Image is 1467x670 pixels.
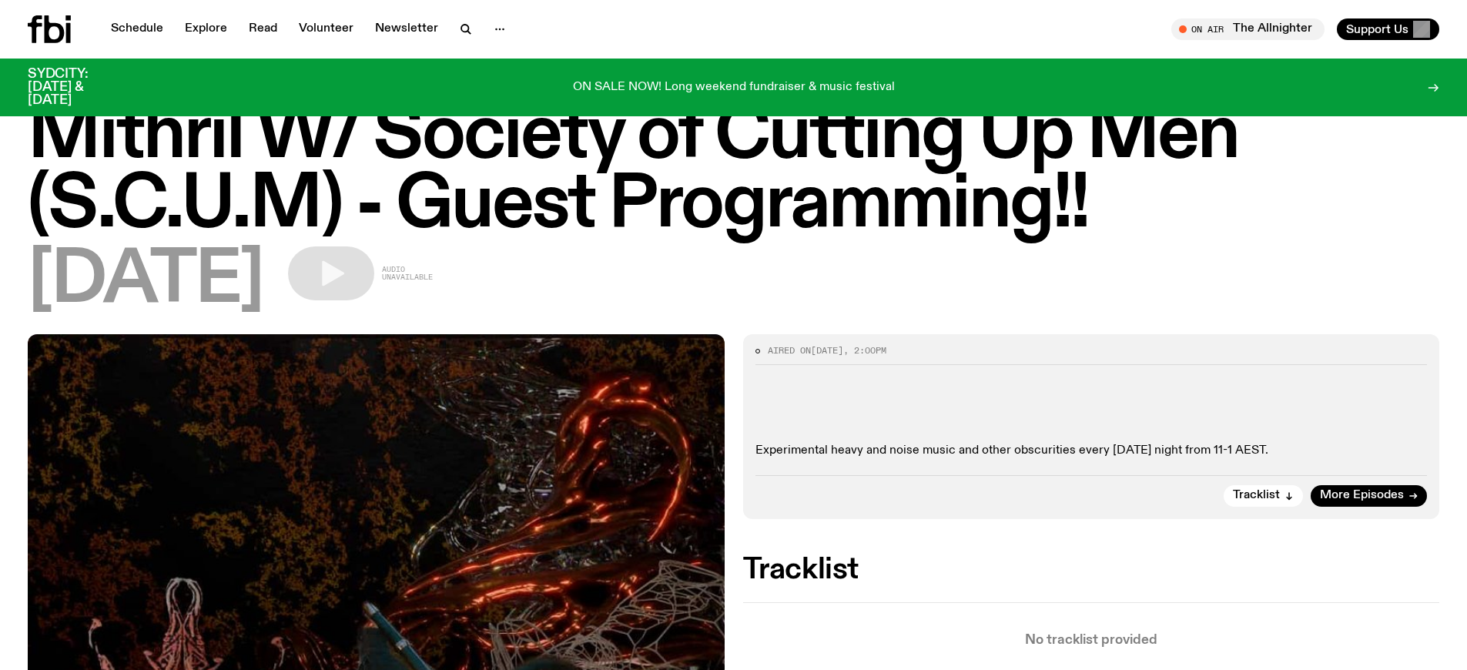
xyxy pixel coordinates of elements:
p: ON SALE NOW! Long weekend fundraiser & music festival [573,81,895,95]
button: On AirThe Allnighter [1171,18,1325,40]
h1: Mithril W/ Society of Cutting Up Men (S.C.U.M) - Guest Programming!! [28,102,1439,240]
a: Explore [176,18,236,40]
span: Aired on [768,344,811,357]
h2: Tracklist [743,556,1440,584]
span: [DATE] [811,344,843,357]
span: Tracklist [1233,490,1280,501]
a: Read [239,18,286,40]
a: Schedule [102,18,172,40]
span: [DATE] [28,246,263,316]
a: More Episodes [1311,485,1427,507]
p: Experimental heavy and noise music and other obscurities every [DATE] night from 11-1 AEST. [755,444,1428,458]
p: No tracklist provided [743,634,1440,647]
button: Support Us [1337,18,1439,40]
a: Volunteer [290,18,363,40]
button: Tracklist [1224,485,1303,507]
span: Audio unavailable [382,266,433,281]
span: , 2:00pm [843,344,886,357]
span: More Episodes [1320,490,1404,501]
h3: SYDCITY: [DATE] & [DATE] [28,68,126,107]
a: Newsletter [366,18,447,40]
span: Support Us [1346,22,1408,36]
